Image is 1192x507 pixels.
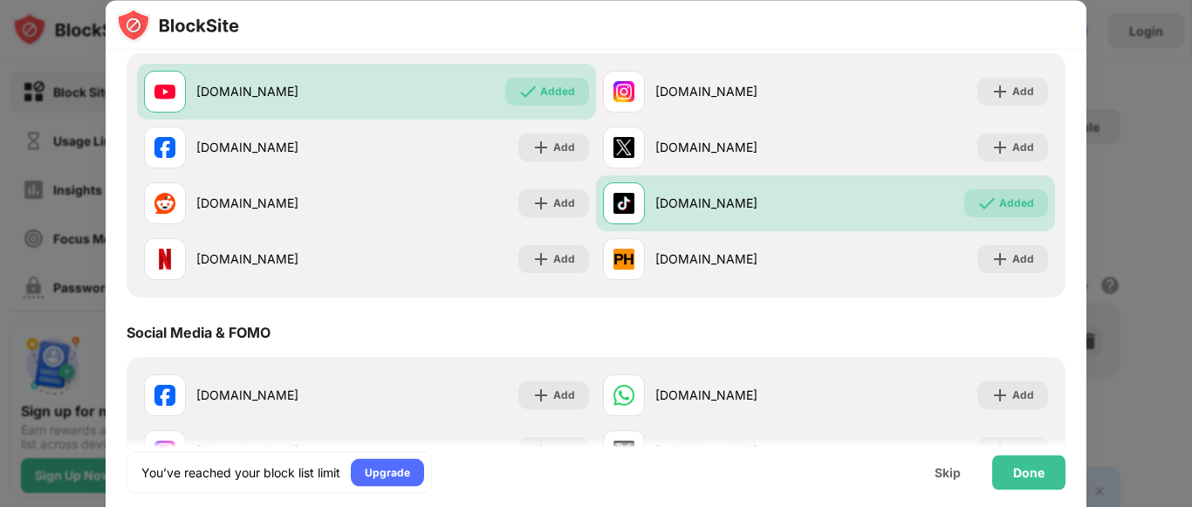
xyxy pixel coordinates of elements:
[655,250,825,269] div: [DOMAIN_NAME]
[655,139,825,157] div: [DOMAIN_NAME]
[196,195,367,213] div: [DOMAIN_NAME]
[196,250,367,269] div: [DOMAIN_NAME]
[553,387,575,404] div: Add
[655,195,825,213] div: [DOMAIN_NAME]
[540,83,575,100] div: Added
[196,139,367,157] div: [DOMAIN_NAME]
[365,463,410,481] div: Upgrade
[127,324,271,341] div: Social Media & FOMO
[116,7,239,42] img: logo-blocksite.svg
[613,137,634,158] img: favicons
[141,463,340,481] div: You’ve reached your block list limit
[553,195,575,212] div: Add
[1012,250,1034,268] div: Add
[1013,465,1045,479] div: Done
[154,137,175,158] img: favicons
[613,249,634,270] img: favicons
[154,193,175,214] img: favicons
[1012,387,1034,404] div: Add
[655,83,825,101] div: [DOMAIN_NAME]
[154,249,175,270] img: favicons
[553,250,575,268] div: Add
[935,465,961,479] div: Skip
[655,387,825,405] div: [DOMAIN_NAME]
[613,81,634,102] img: favicons
[613,193,634,214] img: favicons
[154,81,175,102] img: favicons
[999,195,1034,212] div: Added
[196,83,367,101] div: [DOMAIN_NAME]
[1012,83,1034,100] div: Add
[553,139,575,156] div: Add
[613,385,634,406] img: favicons
[196,387,367,405] div: [DOMAIN_NAME]
[154,385,175,406] img: favicons
[1012,139,1034,156] div: Add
